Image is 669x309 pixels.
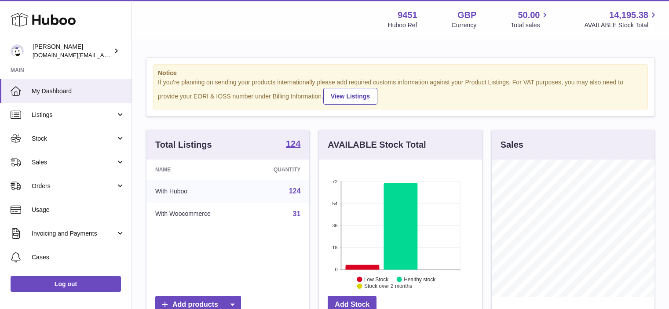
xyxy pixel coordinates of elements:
h3: AVAILABLE Stock Total [328,139,426,151]
span: Usage [32,206,125,214]
span: Total sales [511,21,550,29]
div: Currency [452,21,477,29]
strong: 9451 [398,9,417,21]
span: 50.00 [518,9,540,21]
a: View Listings [323,88,377,105]
th: Quantity [248,160,310,180]
span: Listings [32,111,116,119]
span: My Dashboard [32,87,125,95]
text: Healthy stock [404,276,436,282]
text: 18 [333,245,338,250]
strong: Notice [158,69,643,77]
span: AVAILABLE Stock Total [584,21,658,29]
text: 36 [333,223,338,228]
div: [PERSON_NAME] [33,43,112,59]
a: 124 [289,187,301,195]
td: With Huboo [146,180,248,203]
a: 14,195.38 AVAILABLE Stock Total [584,9,658,29]
text: 0 [335,267,338,272]
div: Huboo Ref [388,21,417,29]
text: 72 [333,179,338,184]
h3: Total Listings [155,139,212,151]
text: Low Stock [364,276,389,282]
td: With Woocommerce [146,203,248,225]
th: Name [146,160,248,180]
span: Cases [32,253,125,262]
text: Stock over 2 months [364,283,412,289]
span: Stock [32,135,116,143]
span: 14,195.38 [609,9,648,21]
a: Log out [11,276,121,292]
img: amir.ch@gmail.com [11,44,24,58]
h3: Sales [501,139,523,151]
span: [DOMAIN_NAME][EMAIL_ADDRESS][DOMAIN_NAME] [33,51,175,58]
text: 54 [333,201,338,206]
a: 124 [286,139,300,150]
strong: GBP [457,9,476,21]
div: If you're planning on sending your products internationally please add required customs informati... [158,78,643,105]
a: 31 [293,210,301,218]
span: Sales [32,158,116,167]
a: 50.00 Total sales [511,9,550,29]
strong: 124 [286,139,300,148]
span: Invoicing and Payments [32,229,116,238]
span: Orders [32,182,116,190]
